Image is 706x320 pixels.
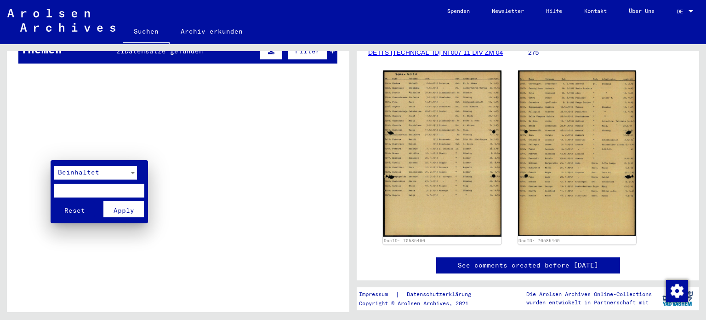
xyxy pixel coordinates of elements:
img: Zustimmung ändern [666,280,688,302]
button: Reset [54,201,95,217]
span: Beinhaltet [58,168,99,176]
span: Apply [114,206,134,215]
div: Zustimmung ändern [666,279,688,302]
span: Reset [64,206,85,215]
button: Apply [103,201,144,217]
